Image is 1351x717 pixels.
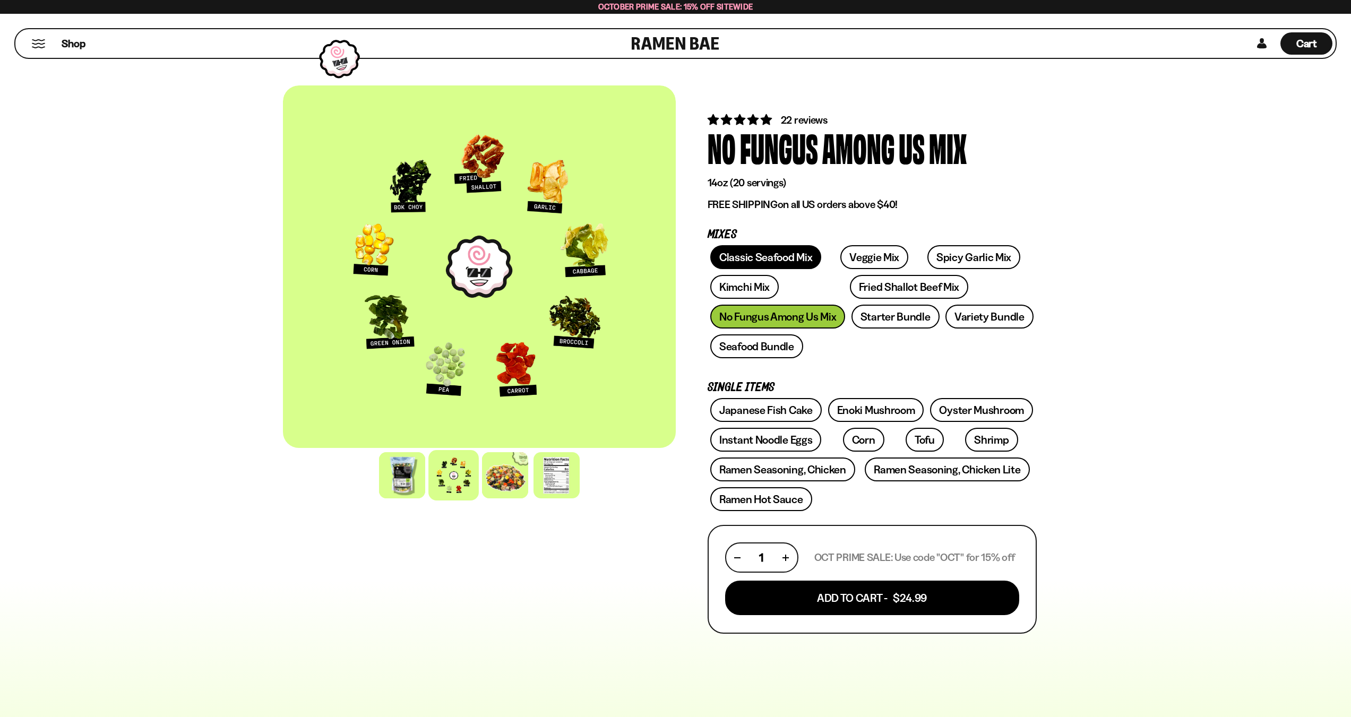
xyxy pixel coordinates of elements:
[708,230,1037,240] p: Mixes
[710,398,822,422] a: Japanese Fish Cake
[929,127,967,167] div: Mix
[822,127,894,167] div: Among
[828,398,924,422] a: Enoki Mushroom
[710,275,779,299] a: Kimchi Mix
[708,127,736,167] div: No
[851,305,940,329] a: Starter Bundle
[814,551,1015,564] p: OCT PRIME SALE: Use code "OCT" for 15% off
[710,487,812,511] a: Ramen Hot Sauce
[62,37,85,51] span: Shop
[62,32,85,55] a: Shop
[710,457,855,481] a: Ramen Seasoning, Chicken
[965,428,1018,452] a: Shrimp
[927,245,1020,269] a: Spicy Garlic Mix
[708,198,1037,211] p: on all US orders above $40!
[850,275,968,299] a: Fried Shallot Beef Mix
[710,334,803,358] a: Seafood Bundle
[598,2,753,12] span: October Prime Sale: 15% off Sitewide
[840,245,908,269] a: Veggie Mix
[781,114,828,126] span: 22 reviews
[843,428,884,452] a: Corn
[930,398,1033,422] a: Oyster Mushroom
[740,127,818,167] div: Fungus
[1296,37,1317,50] span: Cart
[708,198,778,211] strong: FREE SHIPPING
[710,245,821,269] a: Classic Seafood Mix
[906,428,944,452] a: Tofu
[31,39,46,48] button: Mobile Menu Trigger
[710,428,821,452] a: Instant Noodle Eggs
[945,305,1034,329] a: Variety Bundle
[708,113,774,126] span: 4.82 stars
[1280,29,1332,58] div: Cart
[899,127,925,167] div: Us
[865,457,1029,481] a: Ramen Seasoning, Chicken Lite
[708,176,1037,189] p: 14oz (20 servings)
[759,551,763,564] span: 1
[725,581,1019,615] button: Add To Cart - $24.99
[708,383,1037,393] p: Single Items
